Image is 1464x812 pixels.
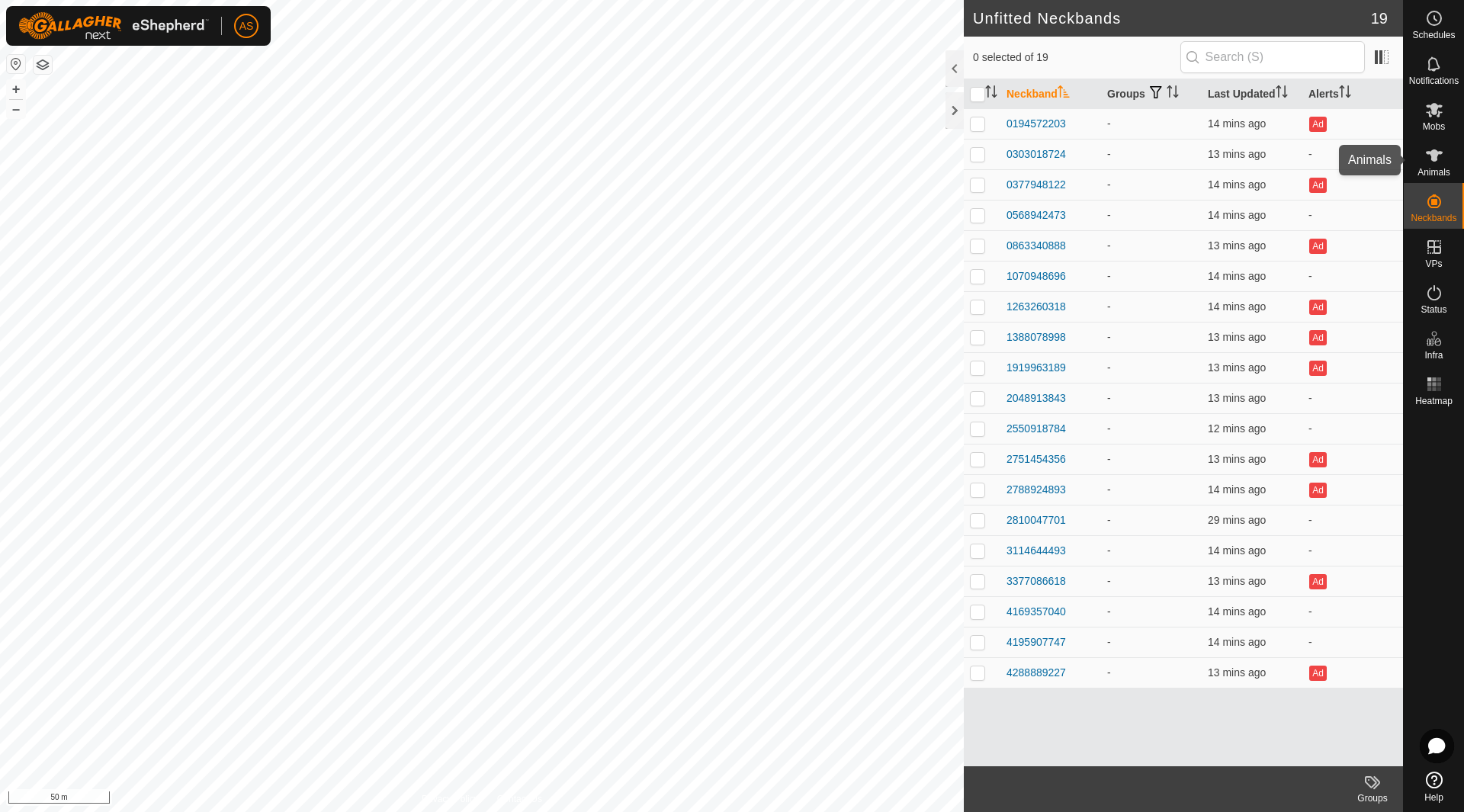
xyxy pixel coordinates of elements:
[1006,329,1066,345] div: 1388078998
[1208,514,1266,526] span: 13 Aug 2025, 6:02 pm
[973,50,1180,66] span: 0 selected of 19
[1208,392,1266,404] span: 13 Aug 2025, 6:18 pm
[18,12,209,40] img: Gallagher Logo
[1006,146,1066,162] div: 0303018724
[1006,360,1066,376] div: 1919963189
[7,55,25,73] button: Reset Map
[7,80,25,98] button: +
[1006,238,1066,254] div: 0863340888
[1101,505,1202,535] td: -
[1208,575,1266,587] span: 13 Aug 2025, 6:18 pm
[1339,88,1351,100] p-sorticon: Activate to sort
[1302,261,1403,291] td: -
[1006,299,1066,315] div: 1263260318
[1208,148,1266,160] span: 13 Aug 2025, 6:18 pm
[1101,535,1202,566] td: -
[1411,213,1456,223] span: Neckbands
[1006,268,1066,284] div: 1070948696
[1000,79,1101,109] th: Neckband
[1101,627,1202,657] td: -
[1101,383,1202,413] td: -
[1208,544,1266,557] span: 13 Aug 2025, 6:17 pm
[1101,261,1202,291] td: -
[1101,657,1202,688] td: -
[1302,505,1403,535] td: -
[1006,482,1066,498] div: 2788924893
[1006,207,1066,223] div: 0568942473
[1101,322,1202,352] td: -
[1208,117,1266,130] span: 13 Aug 2025, 6:17 pm
[1006,421,1066,437] div: 2550918784
[1417,168,1450,177] span: Animals
[1208,331,1266,343] span: 13 Aug 2025, 6:17 pm
[1208,453,1266,465] span: 13 Aug 2025, 6:17 pm
[1309,574,1326,589] button: Ad
[1101,474,1202,505] td: -
[1423,122,1445,131] span: Mobs
[1424,351,1443,360] span: Infra
[1208,239,1266,252] span: 13 Aug 2025, 6:17 pm
[1302,383,1403,413] td: -
[1302,596,1403,627] td: -
[1101,230,1202,261] td: -
[1006,543,1066,559] div: 3114644493
[239,18,254,34] span: AS
[1208,209,1266,221] span: 13 Aug 2025, 6:17 pm
[1101,139,1202,169] td: -
[1302,535,1403,566] td: -
[1006,116,1066,132] div: 0194572203
[1302,413,1403,444] td: -
[1058,88,1070,100] p-sorticon: Activate to sort
[1302,627,1403,657] td: -
[1371,7,1388,30] span: 19
[1309,666,1326,681] button: Ad
[1302,79,1403,109] th: Alerts
[497,792,542,806] a: Contact Us
[1208,178,1266,191] span: 13 Aug 2025, 6:17 pm
[1412,30,1455,40] span: Schedules
[1006,604,1066,620] div: 4169357040
[1180,41,1365,73] input: Search (S)
[1425,259,1442,268] span: VPs
[1208,300,1266,313] span: 13 Aug 2025, 6:17 pm
[985,88,997,100] p-sorticon: Activate to sort
[1309,300,1326,315] button: Ad
[1006,177,1066,193] div: 0377948122
[1404,765,1464,808] a: Help
[1006,512,1066,528] div: 2810047701
[1302,200,1403,230] td: -
[34,56,52,74] button: Map Layers
[1208,270,1266,282] span: 13 Aug 2025, 6:17 pm
[973,9,1371,27] h2: Unfitted Neckbands
[1424,793,1443,802] span: Help
[1208,666,1266,679] span: 13 Aug 2025, 6:18 pm
[1006,573,1066,589] div: 3377086618
[1101,200,1202,230] td: -
[1101,79,1202,109] th: Groups
[1006,665,1066,681] div: 4288889227
[1276,88,1288,100] p-sorticon: Activate to sort
[1101,444,1202,474] td: -
[422,792,479,806] a: Privacy Policy
[1309,361,1326,376] button: Ad
[1202,79,1302,109] th: Last Updated
[1208,605,1266,618] span: 13 Aug 2025, 6:17 pm
[1006,634,1066,650] div: 4195907747
[1409,76,1459,85] span: Notifications
[7,100,25,118] button: –
[1101,566,1202,596] td: -
[1101,291,1202,322] td: -
[1006,451,1066,467] div: 2751454356
[1208,361,1266,374] span: 13 Aug 2025, 6:18 pm
[1167,88,1179,100] p-sorticon: Activate to sort
[1208,422,1266,435] span: 13 Aug 2025, 6:18 pm
[1309,178,1326,193] button: Ad
[1309,483,1326,498] button: Ad
[1342,791,1403,805] div: Groups
[1309,452,1326,467] button: Ad
[1101,352,1202,383] td: -
[1309,117,1326,132] button: Ad
[1101,108,1202,139] td: -
[1101,596,1202,627] td: -
[1101,413,1202,444] td: -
